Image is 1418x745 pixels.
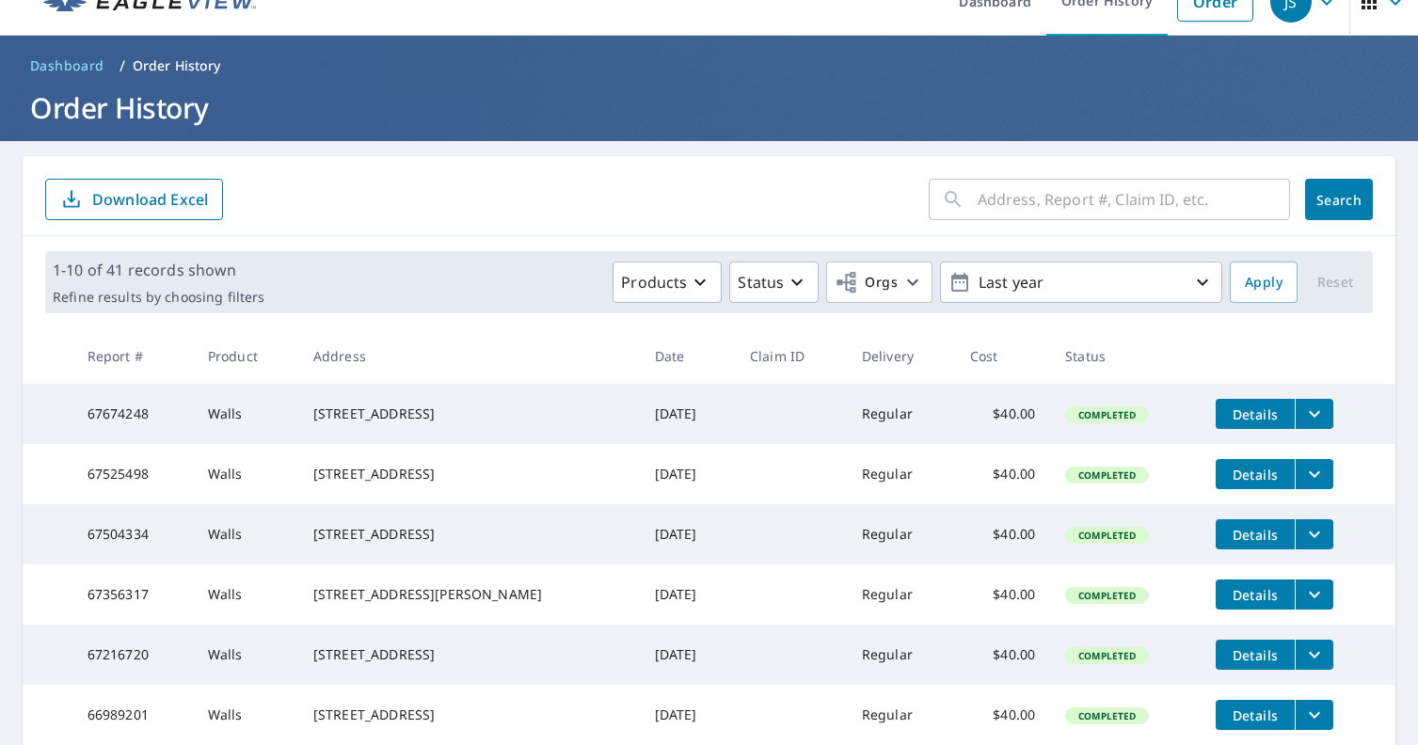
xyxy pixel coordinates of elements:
[1050,328,1201,384] th: Status
[298,328,640,384] th: Address
[847,328,955,384] th: Delivery
[313,645,625,664] div: [STREET_ADDRESS]
[1216,459,1295,489] button: detailsBtn-67525498
[1295,579,1333,610] button: filesDropdownBtn-67356317
[640,564,735,625] td: [DATE]
[1227,646,1283,664] span: Details
[640,685,735,745] td: [DATE]
[826,262,932,303] button: Orgs
[955,444,1050,504] td: $40.00
[640,444,735,504] td: [DATE]
[72,564,193,625] td: 67356317
[1067,649,1147,662] span: Completed
[955,504,1050,564] td: $40.00
[955,564,1050,625] td: $40.00
[955,685,1050,745] td: $40.00
[313,465,625,483] div: [STREET_ADDRESS]
[847,685,955,745] td: Regular
[735,328,847,384] th: Claim ID
[53,259,264,281] p: 1-10 of 41 records shown
[23,51,112,81] a: Dashboard
[835,271,898,294] span: Orgs
[978,173,1290,226] input: Address, Report #, Claim ID, etc.
[72,328,193,384] th: Report #
[53,289,264,306] p: Refine results by choosing filters
[621,271,687,293] p: Products
[1295,519,1333,549] button: filesDropdownBtn-67504334
[1067,529,1147,542] span: Completed
[72,504,193,564] td: 67504334
[1227,405,1283,423] span: Details
[72,685,193,745] td: 66989201
[72,384,193,444] td: 67674248
[193,625,298,685] td: Walls
[313,525,625,544] div: [STREET_ADDRESS]
[1216,579,1295,610] button: detailsBtn-67356317
[1067,589,1147,602] span: Completed
[1067,468,1147,482] span: Completed
[1305,179,1373,220] button: Search
[955,384,1050,444] td: $40.00
[313,585,625,604] div: [STREET_ADDRESS][PERSON_NAME]
[640,384,735,444] td: [DATE]
[23,88,1395,127] h1: Order History
[1067,408,1147,421] span: Completed
[613,262,722,303] button: Products
[847,564,955,625] td: Regular
[640,625,735,685] td: [DATE]
[193,685,298,745] td: Walls
[847,504,955,564] td: Regular
[1295,459,1333,489] button: filesDropdownBtn-67525498
[1216,640,1295,670] button: detailsBtn-67216720
[729,262,819,303] button: Status
[193,328,298,384] th: Product
[738,271,784,293] p: Status
[640,328,735,384] th: Date
[313,705,625,724] div: [STREET_ADDRESS]
[1230,262,1298,303] button: Apply
[940,262,1222,303] button: Last year
[1216,519,1295,549] button: detailsBtn-67504334
[1227,526,1283,544] span: Details
[955,625,1050,685] td: $40.00
[23,51,1395,81] nav: breadcrumb
[1216,399,1295,429] button: detailsBtn-67674248
[847,384,955,444] td: Regular
[133,56,221,75] p: Order History
[1295,399,1333,429] button: filesDropdownBtn-67674248
[1067,709,1147,722] span: Completed
[92,189,208,210] p: Download Excel
[1227,466,1283,483] span: Details
[193,564,298,625] td: Walls
[72,625,193,685] td: 67216720
[1245,271,1283,294] span: Apply
[1227,586,1283,604] span: Details
[640,504,735,564] td: [DATE]
[193,444,298,504] td: Walls
[847,625,955,685] td: Regular
[30,56,104,75] span: Dashboard
[119,55,125,77] li: /
[72,444,193,504] td: 67525498
[971,266,1191,299] p: Last year
[1295,700,1333,730] button: filesDropdownBtn-66989201
[955,328,1050,384] th: Cost
[847,444,955,504] td: Regular
[193,384,298,444] td: Walls
[45,179,223,220] button: Download Excel
[1320,191,1358,209] span: Search
[1227,706,1283,724] span: Details
[313,404,625,423] div: [STREET_ADDRESS]
[193,504,298,564] td: Walls
[1216,700,1295,730] button: detailsBtn-66989201
[1295,640,1333,670] button: filesDropdownBtn-67216720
